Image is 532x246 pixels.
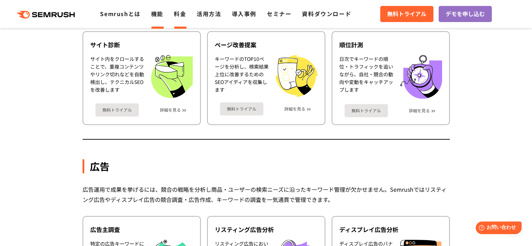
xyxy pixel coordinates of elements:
[387,9,426,19] span: 無料トライアル
[339,225,442,234] div: ディスプレイ広告分析
[446,9,485,19] span: デモを申し込む
[284,106,305,111] a: 詳細を見る
[90,55,144,98] div: サイト内をクロールすることで、重複コンテンツやリンク切れなどを自動検出し、テクニカルSEOを改善します
[276,55,318,97] img: ページ改善提案
[95,103,139,117] a: 無料トライアル
[83,184,450,205] div: 広告運用で成果を挙げるには、競合の戦略を分析し商品・ユーザーの検索ニーズに沿ったキーワード管理が欠かせません。Semrushではリスティング広告やディスプレイ広告の競合調査・広告作成、キーワード...
[267,9,291,18] a: セミナー
[174,9,186,18] a: 料金
[215,55,269,97] div: キーワードのTOP10ページを分析し、検索結果上位に改善するためのSEOアイディアを収集します
[232,9,256,18] a: 導入事例
[100,9,140,18] a: Semrushとは
[160,107,181,112] a: 詳細を見る
[302,9,351,18] a: 資料ダウンロード
[339,41,442,49] div: 順位計測
[380,6,433,22] a: 無料トライアル
[439,6,492,22] a: デモを申し込む
[90,41,193,49] div: サイト診断
[400,55,442,99] img: 順位計測
[339,55,393,99] div: 日次でキーワードの順位・トラフィックを追いながら、自社・競合の動向や変動をキャッチアップします
[197,9,221,18] a: 活用方法
[345,104,388,117] a: 無料トライアル
[215,41,318,49] div: ページ改善提案
[409,108,430,113] a: 詳細を見る
[151,55,193,98] img: サイト診断
[151,9,163,18] a: 機能
[90,225,193,234] div: 広告主調査
[220,102,263,115] a: 無料トライアル
[83,159,450,173] div: 広告
[470,219,524,238] iframe: Help widget launcher
[215,225,318,234] div: リスティング広告分析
